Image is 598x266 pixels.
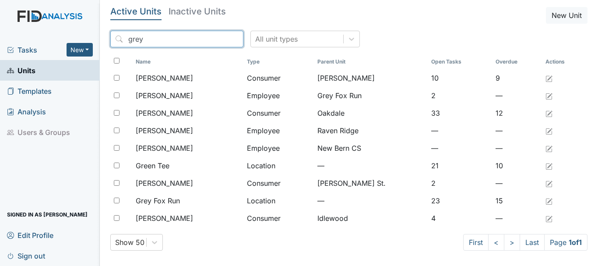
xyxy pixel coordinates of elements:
[243,69,314,87] td: Consumer
[463,234,489,251] a: First
[488,234,504,251] a: <
[7,249,45,262] span: Sign out
[492,87,542,104] td: —
[492,54,542,69] th: Toggle SortBy
[314,139,428,157] td: New Bern CS
[314,174,428,192] td: [PERSON_NAME] St.
[7,84,52,98] span: Templates
[314,87,428,104] td: Grey Fox Run
[136,195,180,206] span: Grey Fox Run
[314,69,428,87] td: [PERSON_NAME]
[428,157,492,174] td: 21
[314,54,428,69] th: Toggle SortBy
[243,104,314,122] td: Consumer
[428,69,492,87] td: 10
[428,192,492,209] td: 23
[243,139,314,157] td: Employee
[243,54,314,69] th: Toggle SortBy
[569,238,582,247] strong: 1 of 1
[7,45,67,55] a: Tasks
[7,208,88,221] span: Signed in as [PERSON_NAME]
[545,213,552,223] a: Edit
[110,31,243,47] input: Search...
[136,108,193,118] span: [PERSON_NAME]
[545,90,552,101] a: Edit
[492,192,542,209] td: 15
[136,90,193,101] span: [PERSON_NAME]
[428,104,492,122] td: 33
[546,7,587,24] button: New Unit
[428,87,492,104] td: 2
[136,178,193,188] span: [PERSON_NAME]
[136,125,193,136] span: [PERSON_NAME]
[243,192,314,209] td: Location
[428,54,492,69] th: Toggle SortBy
[243,157,314,174] td: Location
[492,139,542,157] td: —
[243,122,314,139] td: Employee
[492,209,542,227] td: —
[520,234,545,251] a: Last
[492,122,542,139] td: —
[314,192,428,209] td: —
[463,234,587,251] nav: task-pagination
[115,237,144,248] div: Show 50
[545,143,552,153] a: Edit
[314,104,428,122] td: Oakdale
[7,228,53,242] span: Edit Profile
[110,7,162,16] h5: Active Units
[67,43,93,57] button: New
[132,54,243,69] th: Toggle SortBy
[492,157,542,174] td: 10
[314,209,428,227] td: Idlewood
[428,139,492,157] td: —
[492,174,542,192] td: —
[428,174,492,192] td: 2
[136,160,169,171] span: Green Tee
[136,213,193,223] span: [PERSON_NAME]
[428,209,492,227] td: 4
[7,105,46,118] span: Analysis
[136,73,193,83] span: [PERSON_NAME]
[492,104,542,122] td: 12
[255,34,298,44] div: All unit types
[545,108,552,118] a: Edit
[314,157,428,174] td: —
[545,160,552,171] a: Edit
[136,143,193,153] span: [PERSON_NAME]
[428,122,492,139] td: —
[545,73,552,83] a: Edit
[314,122,428,139] td: Raven Ridge
[169,7,226,16] h5: Inactive Units
[504,234,520,251] a: >
[542,54,586,69] th: Actions
[492,69,542,87] td: 9
[545,125,552,136] a: Edit
[114,58,120,64] input: Toggle All Rows Selected
[243,87,314,104] td: Employee
[545,178,552,188] a: Edit
[7,64,35,77] span: Units
[545,195,552,206] a: Edit
[243,209,314,227] td: Consumer
[243,174,314,192] td: Consumer
[544,234,587,251] span: Page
